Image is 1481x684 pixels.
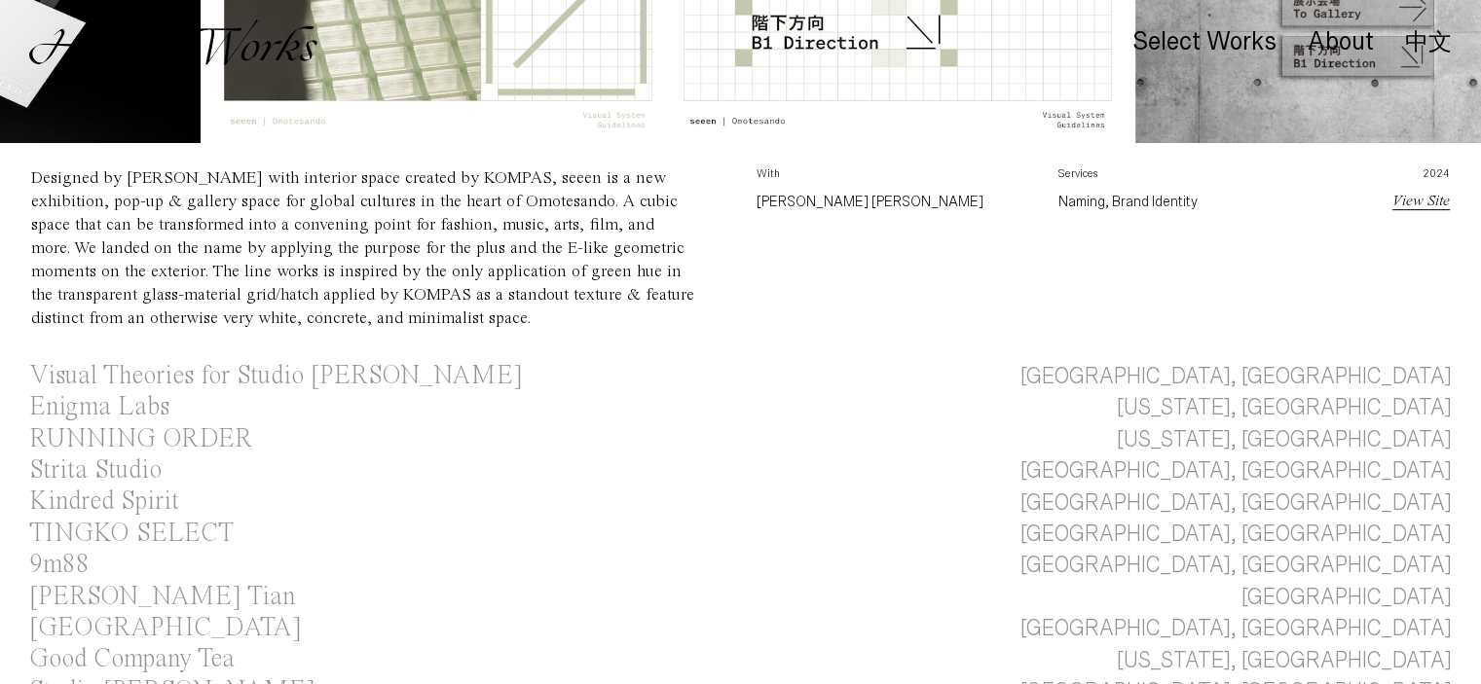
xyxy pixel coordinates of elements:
div: 9m88 [29,552,90,578]
div: TINGKO SELECT [29,521,234,547]
div: [GEOGRAPHIC_DATA], [GEOGRAPHIC_DATA] [1020,613,1452,644]
p: 2024 [1361,166,1450,190]
div: Good Company Tea [29,646,235,672]
p: With [757,166,1028,190]
div: [GEOGRAPHIC_DATA], [GEOGRAPHIC_DATA] [1020,519,1452,550]
a: About [1308,32,1374,54]
div: Strita Studio [29,457,162,484]
div: RUNNING ORDER [29,426,252,452]
div: [GEOGRAPHIC_DATA] [29,615,302,641]
div: [PERSON_NAME] Tian [29,584,295,610]
div: [GEOGRAPHIC_DATA], [GEOGRAPHIC_DATA] [1020,487,1452,519]
a: Select Works [1132,32,1277,54]
div: Visual Theories for Studio [PERSON_NAME] [29,363,523,389]
p: Services [1058,166,1330,190]
a: 中文 [1405,31,1452,53]
div: Enigma Labs [29,394,169,420]
div: [US_STATE], [GEOGRAPHIC_DATA] [1117,392,1452,423]
div: [GEOGRAPHIC_DATA], [GEOGRAPHIC_DATA] [1020,455,1452,486]
div: Kindred Spirit [29,488,179,515]
div: [GEOGRAPHIC_DATA], [GEOGRAPHIC_DATA] [1020,361,1452,392]
p: [PERSON_NAME] [PERSON_NAME] [757,190,1028,213]
div: [GEOGRAPHIC_DATA], [GEOGRAPHIC_DATA] [1020,550,1452,581]
div: [US_STATE], [GEOGRAPHIC_DATA] [1117,645,1452,676]
div: [US_STATE], [GEOGRAPHIC_DATA] [1117,424,1452,455]
div: Select Works [1132,28,1277,55]
a: View Site [1392,194,1450,209]
div: About [1308,28,1374,55]
div: [GEOGRAPHIC_DATA] [1241,582,1452,613]
img: Hyphen Works [29,19,316,72]
div: Designed by [PERSON_NAME] with interior space created by KOMPAS, seeen is a new exhibition, pop-u... [31,169,694,327]
p: Naming, Brand Identity [1058,190,1330,213]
